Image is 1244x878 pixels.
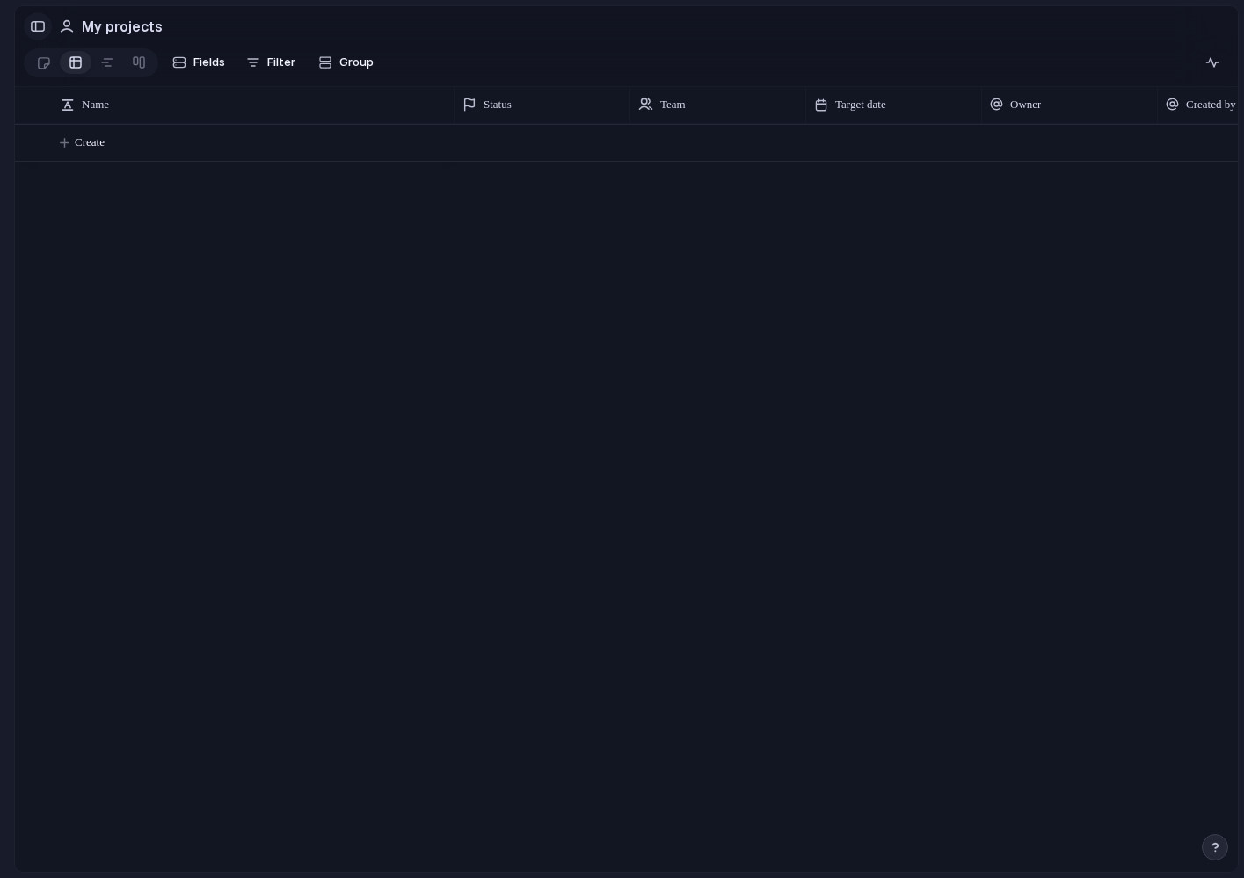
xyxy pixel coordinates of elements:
[660,96,686,113] span: Team
[339,54,374,71] span: Group
[835,96,886,113] span: Target date
[484,96,512,113] span: Status
[1186,96,1236,113] span: Created by
[309,48,382,76] button: Group
[75,134,105,151] span: Create
[1010,96,1041,113] span: Owner
[82,16,163,37] h2: My projects
[193,54,225,71] span: Fields
[165,48,232,76] button: Fields
[82,96,109,113] span: Name
[267,54,295,71] span: Filter
[239,48,302,76] button: Filter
